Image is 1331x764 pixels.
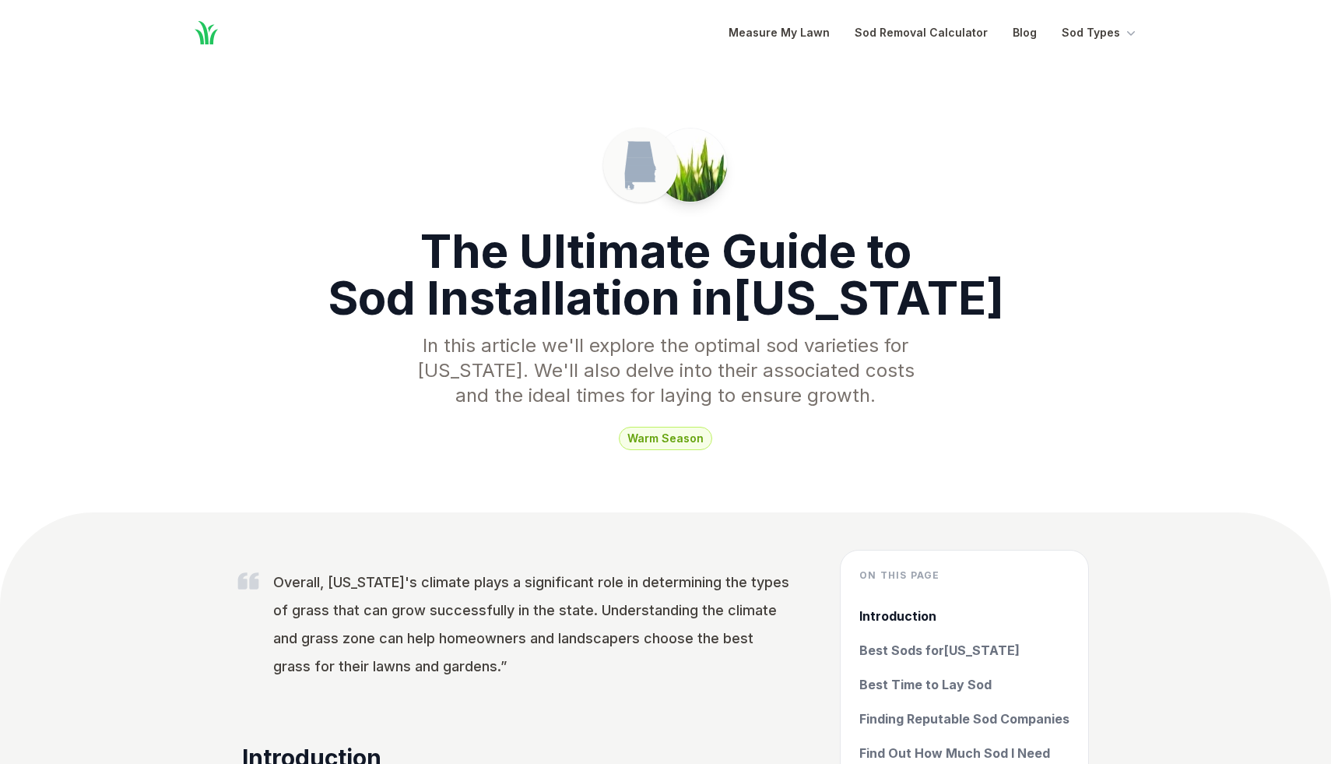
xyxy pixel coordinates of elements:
[1062,23,1139,42] button: Sod Types
[859,607,1069,625] a: Introduction
[273,569,790,681] p: Overall, [US_STATE]'s climate plays a significant role in determining the types of grass that can...
[859,675,1069,694] a: Best Time to Lay Sod
[404,333,927,408] p: In this article we'll explore the optimal sod varieties for [US_STATE] . We'll also delve into th...
[855,23,988,42] a: Sod Removal Calculator
[654,129,727,202] img: Picture of a patch of sod in Alabama
[1013,23,1037,42] a: Blog
[859,569,1069,582] h4: On this page
[859,744,1069,762] a: Find Out How Much Sod I Need
[729,23,830,42] a: Measure My Lawn
[619,427,712,450] span: warm season
[859,709,1069,728] a: Finding Reputable Sod Companies
[859,641,1069,660] a: Best Sods for[US_STATE]
[616,140,665,190] img: Alabama state outline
